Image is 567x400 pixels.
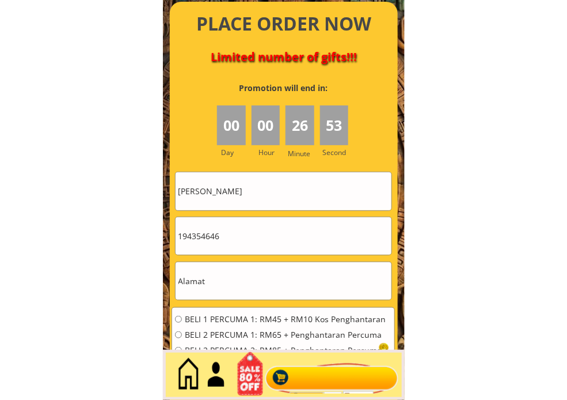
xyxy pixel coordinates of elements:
[176,217,391,255] input: Telefon
[185,315,386,323] span: BELI 1 PERCUMA 1: RM45 + RM10 Kos Penghantaran
[288,148,313,159] h3: Minute
[323,147,351,158] h3: Second
[218,82,348,95] h3: Promotion will end in:
[258,147,283,158] h3: Hour
[183,50,385,64] h4: Limited number of gifts!!!
[185,331,386,339] span: BELI 2 PERCUMA 1: RM65 + Penghantaran Percuma
[176,262,391,300] input: Alamat
[185,346,386,354] span: BELI 2 PERCUMA 2: RM85 + Penghantaran Percuma
[221,147,250,158] h3: Day
[183,11,385,37] h4: PLACE ORDER NOW
[176,172,391,210] input: Nama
